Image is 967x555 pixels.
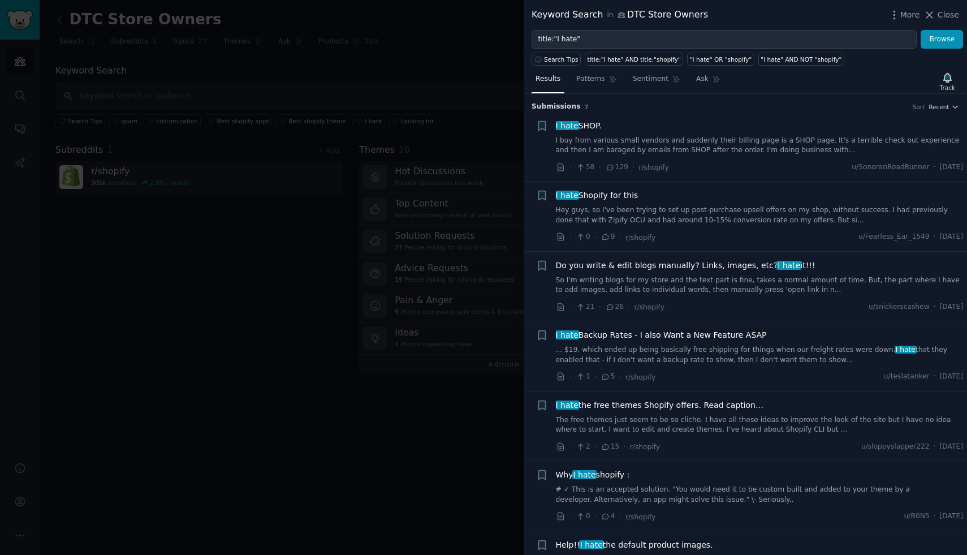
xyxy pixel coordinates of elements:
[607,10,613,20] span: in
[638,164,668,171] span: r/shopify
[532,30,917,49] input: Try a keyword related to your business
[869,302,930,312] span: u/snickerscashew
[632,161,634,173] span: ·
[556,120,602,132] a: I hateSHOP.
[633,74,668,84] span: Sentiment
[556,399,764,411] span: the free themes Shopify offers. Read caption…
[556,260,815,272] span: Do you write & edit blogs manually? Links, images, etc? it!!!
[556,345,964,365] a: ... $19, which ended up being basically free shipping for things when our freight rates were down...
[605,162,628,173] span: 129
[900,9,920,21] span: More
[601,232,615,242] span: 9
[556,399,764,411] a: I hatethe free themes Shopify offers. Read caption…
[585,53,683,66] a: title:"I hate" AND title:"shopify"
[556,469,630,481] a: WhyI hateshopify :
[569,441,572,453] span: ·
[601,442,619,452] span: 15
[940,84,955,92] div: Track
[619,371,621,383] span: ·
[594,441,597,453] span: ·
[861,442,930,452] span: u/sloppyslapper222
[601,372,615,382] span: 5
[576,372,590,382] span: 1
[904,511,930,522] span: u/B0N5
[690,55,752,63] div: "I hate" OR "shopify"
[696,74,709,84] span: Ask
[536,74,560,84] span: Results
[630,443,660,451] span: r/shopify
[569,511,572,523] span: ·
[576,162,594,173] span: 58
[629,70,684,93] a: Sentiment
[895,346,917,354] span: I hate
[594,371,597,383] span: ·
[579,540,604,549] span: I hate
[599,161,601,173] span: ·
[628,301,630,313] span: ·
[940,232,963,242] span: [DATE]
[556,190,638,201] a: I hateShopify for this
[556,136,964,156] a: I buy from various small vendors and suddenly their billing page is a SHOP page. It's a terrible ...
[532,102,581,112] span: Submission s
[569,231,572,243] span: ·
[555,330,580,339] span: I hate
[599,301,601,313] span: ·
[625,234,655,242] span: r/shopify
[634,303,664,311] span: r/shopify
[692,70,724,93] a: Ask
[625,373,655,381] span: r/shopify
[532,53,581,66] button: Search Tips
[556,276,964,295] a: So I'm writing blogs for my store and the text part is fine, takes a normal amount of time. But, ...
[934,232,936,242] span: ·
[594,231,597,243] span: ·
[938,9,959,21] span: Close
[556,539,713,551] a: Help!!I hatethe default product images.
[532,8,708,22] div: Keyword Search DTC Store Owners
[556,539,713,551] span: Help!! the default product images.
[687,53,754,66] a: "I hate" OR "shopify"
[934,162,936,173] span: ·
[556,190,638,201] span: Shopify for this
[940,442,963,452] span: [DATE]
[555,191,580,200] span: I hate
[555,401,580,410] span: I hate
[858,232,930,242] span: u/Fearless_Ear_1549
[585,104,589,110] span: 7
[569,301,572,313] span: ·
[934,302,936,312] span: ·
[884,372,930,382] span: u/teslatanker
[929,103,949,111] span: Recent
[594,511,597,523] span: ·
[532,70,564,93] a: Results
[576,74,605,84] span: Patterns
[940,162,963,173] span: [DATE]
[758,53,844,66] a: "I hate" AND NOT "shopify"
[940,372,963,382] span: [DATE]
[556,469,630,481] span: Why shopify :
[569,161,572,173] span: ·
[556,120,602,132] span: SHOP.
[619,231,621,243] span: ·
[852,162,929,173] span: u/SonoranRoadRunner
[934,511,936,522] span: ·
[556,415,964,435] a: The free themes just seem to be so cliche. I have all these ideas to improve the look of the site...
[576,511,590,522] span: 0
[556,329,767,341] a: I hateBackup Rates - I also Want a New Feature ASAP
[776,261,801,270] span: I hate
[576,442,590,452] span: 2
[623,441,625,453] span: ·
[556,205,964,225] a: Hey guys, so I've been trying to set up post-purchase upsell offers on my shop, without success. ...
[572,70,620,93] a: Patterns
[888,9,920,21] button: More
[921,30,963,49] button: Browse
[576,302,594,312] span: 21
[601,511,615,522] span: 4
[929,103,959,111] button: Recent
[556,485,964,505] a: # ✓ This is an accepted solution. "You would need it to be custom built and added to your theme b...
[940,302,963,312] span: [DATE]
[556,260,815,272] a: Do you write & edit blogs manually? Links, images, etc?I hateit!!!
[605,302,624,312] span: 26
[555,121,580,130] span: I hate
[576,232,590,242] span: 0
[619,511,621,523] span: ·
